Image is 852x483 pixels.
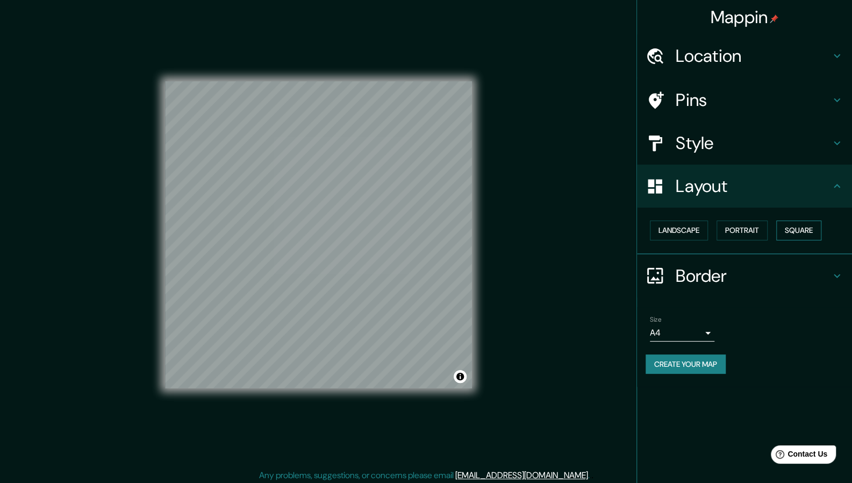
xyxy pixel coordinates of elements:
button: Square [776,221,821,240]
button: Landscape [650,221,708,240]
div: . [590,469,591,482]
label: Size [650,315,661,324]
h4: Mappin [711,6,779,28]
div: Location [637,34,852,77]
h4: Pins [676,89,830,111]
div: Style [637,122,852,165]
h4: Style [676,132,830,154]
button: Create your map [646,354,726,374]
button: Portrait [717,221,768,240]
div: Layout [637,165,852,208]
p: Any problems, suggestions, or concerns please email . [259,469,590,482]
iframe: Help widget launcher [756,441,840,471]
h4: Layout [676,175,830,197]
h4: Location [676,45,830,67]
canvas: Map [165,81,472,388]
div: . [591,469,593,482]
div: Border [637,254,852,297]
img: pin-icon.png [770,15,778,23]
div: A4 [650,324,714,342]
div: Pins [637,79,852,122]
h4: Border [676,265,830,287]
button: Toggle attribution [454,370,467,383]
a: [EMAIL_ADDRESS][DOMAIN_NAME] [455,470,588,481]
